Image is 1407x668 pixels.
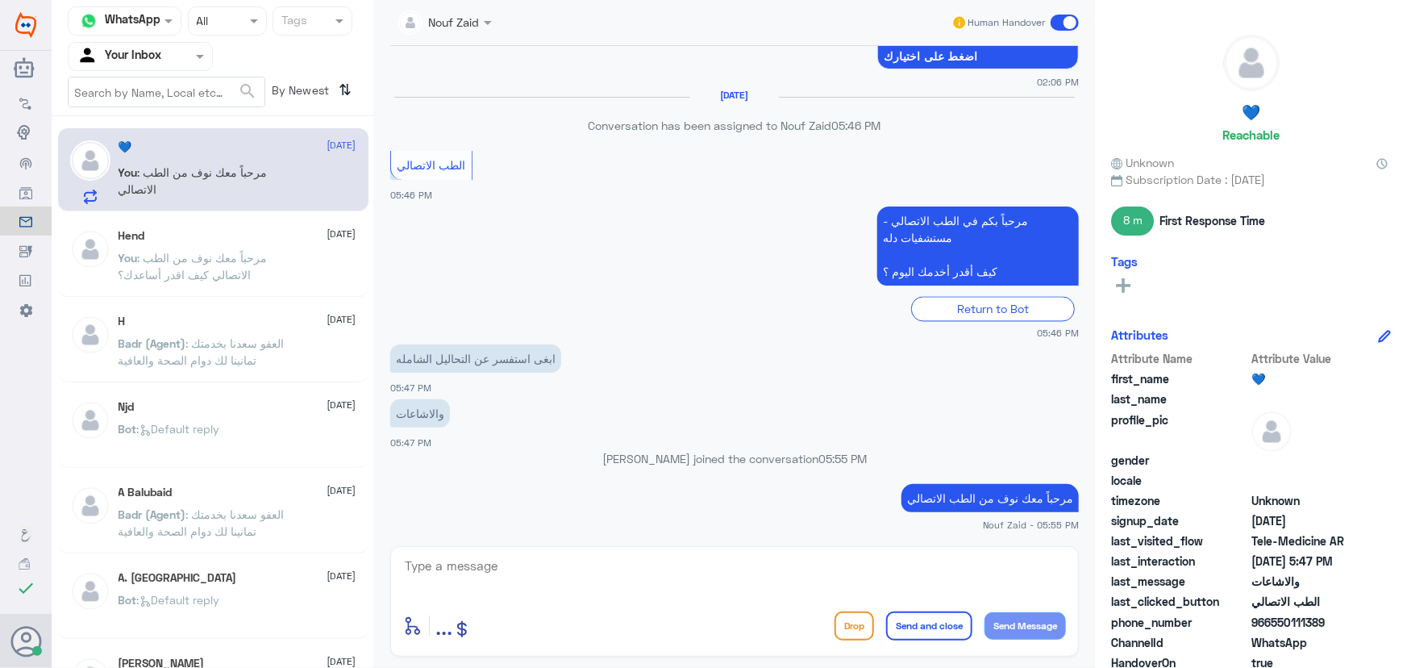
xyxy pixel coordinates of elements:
[119,486,173,499] h5: A Balubaid
[1251,573,1368,590] span: والاشاعات
[70,140,110,181] img: defaultAdmin.png
[983,518,1079,532] span: Nouf Zaid - 05:55 PM
[1159,212,1265,229] span: First Response Time
[327,227,356,241] span: [DATE]
[1111,492,1248,509] span: timezone
[70,229,110,269] img: defaultAdmin.png
[119,229,145,243] h5: Hend
[1111,171,1391,188] span: Subscription Date : [DATE]
[119,140,132,154] h5: 💙
[1222,127,1280,142] h6: Reachable
[69,77,264,106] input: Search by Name, Local etc…
[832,119,881,132] span: 05:46 PM
[984,612,1066,640] button: Send Message
[1111,370,1248,387] span: first_name
[10,626,41,657] button: Avatar
[1111,634,1248,651] span: ChannelId
[119,507,186,521] span: Badr (Agent)
[1251,512,1368,529] span: 2025-09-12T16:42:28.948Z
[1251,411,1292,452] img: defaultAdmin.png
[119,400,135,414] h5: Njd
[119,251,268,282] span: : مرحباً معك نوف من الطب الاتصالي كيف اقدر أساعدك؟
[1251,532,1368,549] span: Tele-Medicine AR
[339,77,352,103] i: ⇅
[390,399,450,428] p: 17/9/2025, 5:47 PM
[137,422,220,436] span: : Default reply
[1251,492,1368,509] span: Unknown
[327,312,356,327] span: [DATE]
[835,612,874,641] button: Drop
[1251,553,1368,570] span: 2025-09-17T14:47:15.622Z
[1251,593,1368,610] span: الطب الاتصالي
[1251,350,1368,367] span: Attribute Value
[327,398,356,412] span: [DATE]
[70,315,110,355] img: defaultAdmin.png
[119,422,137,436] span: Bot
[877,207,1079,286] p: 17/9/2025, 5:46 PM
[1111,553,1248,570] span: last_interaction
[119,336,285,367] span: : العفو سعدنا بخدمتك تمانينا لك دوام الصحة والعافية
[119,315,126,328] h5: H
[1242,103,1260,122] h5: 💙
[327,569,356,583] span: [DATE]
[137,593,220,607] span: : Default reply
[818,452,867,466] span: 05:55 PM
[1111,207,1154,236] span: 8 m
[690,90,779,101] h6: [DATE]
[1111,614,1248,631] span: phone_number
[119,165,138,179] span: You
[70,571,110,612] img: defaultAdmin.png
[901,484,1079,512] p: 17/9/2025, 5:55 PM
[279,11,307,32] div: Tags
[77,9,101,33] img: whatsapp.png
[884,50,1072,63] span: اضغط على اختيارك
[390,450,1079,467] p: [PERSON_NAME] joined the conversation
[1111,593,1248,610] span: last_clicked_button
[1111,328,1168,342] h6: Attributes
[1111,350,1248,367] span: Attribute Name
[435,607,452,644] button: ...
[119,507,285,538] span: : العفو سعدنا بخدمتك تمانينا لك دوام الصحة والعافية
[390,344,561,373] p: 17/9/2025, 5:47 PM
[1251,634,1368,651] span: 2
[16,578,35,598] i: check
[1037,75,1079,89] span: 02:06 PM
[119,593,137,607] span: Bot
[390,190,432,200] span: 05:46 PM
[1251,370,1368,387] span: 💙
[1251,472,1368,489] span: null
[1111,254,1138,269] h6: Tags
[265,77,333,109] span: By Newest
[1111,512,1248,529] span: signup_date
[238,81,257,101] span: search
[327,483,356,498] span: [DATE]
[911,297,1075,322] div: Return to Bot
[1111,390,1248,407] span: last_name
[1224,35,1279,90] img: defaultAdmin.png
[1111,573,1248,590] span: last_message
[1037,326,1079,340] span: 05:46 PM
[1111,472,1248,489] span: locale
[238,78,257,105] button: search
[119,336,186,350] span: Badr (Agent)
[390,437,431,448] span: 05:47 PM
[968,15,1045,30] span: Human Handover
[1251,452,1368,469] span: null
[70,400,110,440] img: defaultAdmin.png
[119,571,237,585] h5: A. Turki
[119,251,138,265] span: You
[390,382,431,393] span: 05:47 PM
[70,486,110,526] img: defaultAdmin.png
[1111,452,1248,469] span: gender
[390,117,1079,134] p: Conversation has been assigned to Nouf Zaid
[119,165,268,196] span: : مرحباً معك نوف من الطب الاتصالي
[1251,614,1368,631] span: 966550111389
[1111,154,1174,171] span: Unknown
[886,612,972,641] button: Send and close
[435,611,452,640] span: ...
[15,12,36,38] img: Widebot Logo
[77,44,101,69] img: yourInbox.svg
[327,138,356,152] span: [DATE]
[1111,532,1248,549] span: last_visited_flow
[1111,411,1248,449] span: profile_pic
